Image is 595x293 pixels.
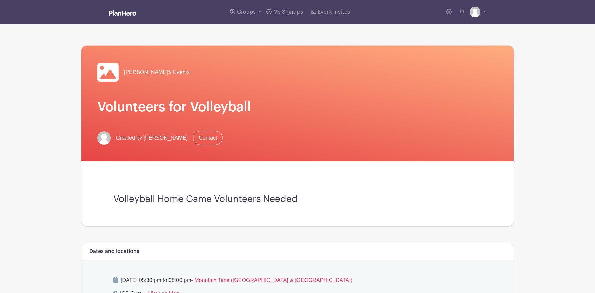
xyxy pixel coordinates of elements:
[89,248,139,255] h6: Dates and locations
[318,9,350,15] span: Event Invites
[124,68,190,76] span: [PERSON_NAME]'s Events
[97,99,498,115] h1: Volunteers for Volleyball
[273,9,303,15] span: My Signups
[237,9,256,15] span: Groups
[113,276,482,284] p: [DATE] 05:30 pm to 08:00 pm
[109,10,136,16] img: logo_white-6c42ec7e38ccf1d336a20a19083b03d10ae64f83f12c07503d8b9e83406b4c7d.svg
[97,131,111,145] img: default-ce2991bfa6775e67f084385cd625a349d9dcbb7a52a09fb2fda1e96e2d18dcdb.png
[116,134,188,142] span: Created by [PERSON_NAME]
[470,7,480,17] img: default-ce2991bfa6775e67f084385cd625a349d9dcbb7a52a09fb2fda1e96e2d18dcdb.png
[191,277,352,283] span: - Mountain Time ([GEOGRAPHIC_DATA] & [GEOGRAPHIC_DATA])
[193,131,223,145] a: Contact
[113,194,482,205] h3: Volleyball Home Game Volunteers Needed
